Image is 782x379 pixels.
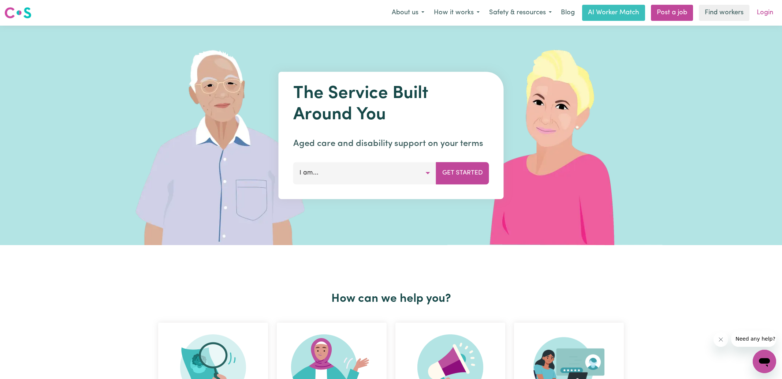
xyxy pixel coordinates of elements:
button: About us [387,5,429,20]
iframe: Message from company [731,331,776,347]
iframe: Button to launch messaging window [753,350,776,373]
iframe: Close message [714,332,728,347]
p: Aged care and disability support on your terms [293,137,489,150]
img: Careseekers logo [4,6,31,19]
a: Find workers [699,5,749,21]
button: How it works [429,5,484,20]
a: Post a job [651,5,693,21]
button: I am... [293,162,436,184]
h2: How can we help you? [154,292,628,306]
h1: The Service Built Around You [293,83,489,125]
a: AI Worker Match [582,5,645,21]
a: Careseekers logo [4,4,31,21]
a: Login [752,5,778,21]
button: Safety & resources [484,5,556,20]
a: Blog [556,5,579,21]
button: Get Started [436,162,489,184]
